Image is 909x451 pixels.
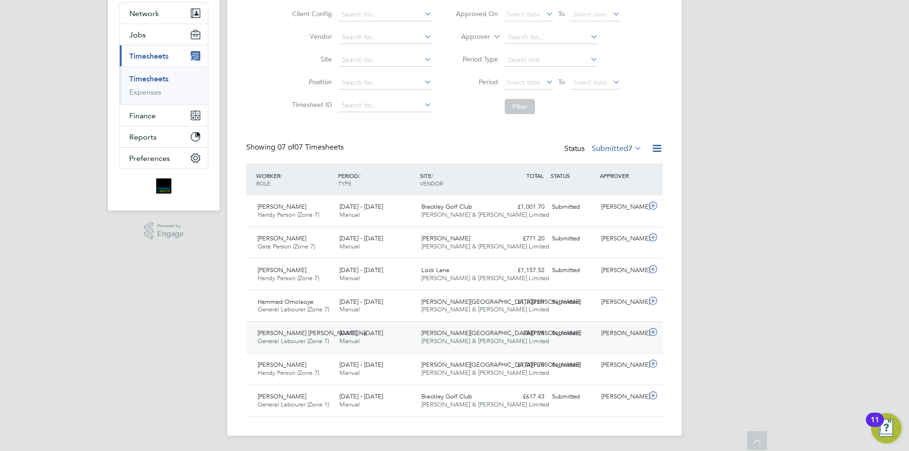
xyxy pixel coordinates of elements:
[157,230,184,238] span: Engage
[339,274,360,282] span: Manual
[499,294,548,310] div: £1,103.89
[505,53,598,67] input: Select one
[129,52,169,61] span: Timesheets
[421,305,549,313] span: [PERSON_NAME] & [PERSON_NAME] Limited
[499,231,548,247] div: £771.20
[418,167,499,192] div: SITE
[339,211,360,219] span: Manual
[120,105,208,126] button: Finance
[129,9,159,18] span: Network
[506,10,540,18] span: Select date
[573,10,607,18] span: Select date
[339,305,360,313] span: Manual
[597,231,647,247] div: [PERSON_NAME]
[548,263,597,278] div: Submitted
[421,400,549,408] span: [PERSON_NAME] & [PERSON_NAME] Limited
[280,172,282,179] span: /
[548,167,597,184] div: STATUS
[258,211,319,219] span: Handy Person (Zone 7)
[258,400,329,408] span: General Labourer (Zone 1)
[289,55,332,63] label: Site
[339,31,432,44] input: Search for...
[564,142,644,156] div: Status
[120,148,208,168] button: Preferences
[258,392,306,400] span: [PERSON_NAME]
[258,234,306,242] span: [PERSON_NAME]
[421,242,549,250] span: [PERSON_NAME] & [PERSON_NAME] Limited
[499,357,548,373] div: £1,001.70
[597,357,647,373] div: [PERSON_NAME]
[258,369,319,377] span: Handy Person (Zone 7)
[339,266,383,274] span: [DATE] - [DATE]
[548,389,597,405] div: Submitted
[597,294,647,310] div: [PERSON_NAME]
[119,178,208,194] a: Go to home page
[339,99,432,112] input: Search for...
[258,203,306,211] span: [PERSON_NAME]
[871,420,879,432] div: 11
[129,133,157,141] span: Reports
[338,179,351,187] span: TYPE
[258,337,329,345] span: General Labourer (Zone 7)
[339,242,360,250] span: Manual
[421,361,581,369] span: [PERSON_NAME][GEOGRAPHIC_DATA][PERSON_NAME]
[339,337,360,345] span: Manual
[421,203,472,211] span: Brackley Golf Club
[597,263,647,278] div: [PERSON_NAME]
[289,100,332,109] label: Timesheet ID
[129,74,169,83] a: Timesheets
[455,55,498,63] label: Period Type
[339,53,432,67] input: Search for...
[258,266,306,274] span: [PERSON_NAME]
[421,392,472,400] span: Brackley Golf Club
[258,274,319,282] span: Handy Person (Zone 7)
[597,199,647,215] div: [PERSON_NAME]
[548,231,597,247] div: Submitted
[358,172,360,179] span: /
[597,326,647,341] div: [PERSON_NAME]
[339,329,383,337] span: [DATE] - [DATE]
[129,111,156,120] span: Finance
[548,326,597,341] div: Submitted
[597,167,647,184] div: APPROVER
[505,31,598,44] input: Search for...
[339,76,432,89] input: Search for...
[555,76,568,88] span: To
[455,9,498,18] label: Approved On
[628,144,633,153] span: 7
[339,234,383,242] span: [DATE] - [DATE]
[421,266,449,274] span: Lock Lane
[120,3,208,24] button: Network
[506,78,540,87] span: Select date
[339,361,383,369] span: [DATE] - [DATE]
[339,203,383,211] span: [DATE] - [DATE]
[120,24,208,45] button: Jobs
[157,222,184,230] span: Powered by
[420,179,443,187] span: VENDOR
[499,199,548,215] div: £1,001.70
[597,389,647,405] div: [PERSON_NAME]
[339,400,360,408] span: Manual
[526,172,544,179] span: TOTAL
[277,142,344,152] span: 07 Timesheets
[421,337,549,345] span: [PERSON_NAME] & [PERSON_NAME] Limited
[339,392,383,400] span: [DATE] - [DATE]
[256,179,270,187] span: ROLE
[505,99,535,114] button: Filter
[499,389,548,405] div: £617.43
[447,32,490,42] label: Approver
[289,78,332,86] label: Position
[421,211,549,219] span: [PERSON_NAME] & [PERSON_NAME] Limited
[421,274,549,282] span: [PERSON_NAME] & [PERSON_NAME] Limited
[120,45,208,66] button: Timesheets
[421,329,581,337] span: [PERSON_NAME][GEOGRAPHIC_DATA][PERSON_NAME]
[254,167,336,192] div: WORKER
[258,298,313,306] span: Hammed Omolaoye
[129,88,161,97] a: Expenses
[156,178,171,194] img: bromak-logo-retina.png
[592,144,642,153] label: Submitted
[258,361,306,369] span: [PERSON_NAME]
[258,329,373,337] span: [PERSON_NAME] [PERSON_NAME] Na…
[455,78,498,86] label: Period
[339,369,360,377] span: Manual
